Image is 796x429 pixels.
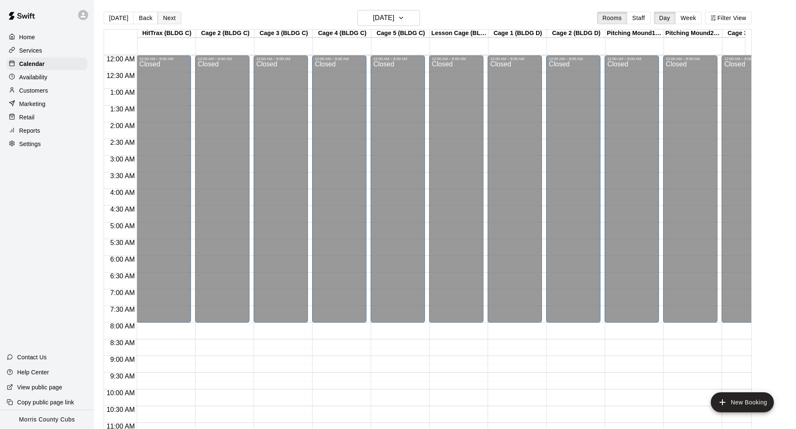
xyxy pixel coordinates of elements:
[108,122,137,129] span: 2:00 AM
[108,189,137,196] span: 4:00 AM
[432,57,481,61] div: 12:00 AM – 8:00 AM
[108,256,137,263] span: 6:00 AM
[108,273,137,280] span: 6:30 AM
[7,84,87,97] a: Customers
[108,373,137,380] span: 9:30 AM
[724,57,773,61] div: 12:00 AM – 8:00 AM
[17,368,49,376] p: Help Center
[256,57,305,61] div: 12:00 AM – 8:00 AM
[139,57,188,61] div: 12:00 AM – 8:00 AM
[108,139,137,146] span: 2:30 AM
[108,172,137,179] span: 3:30 AM
[547,30,605,38] div: Cage 2 (BLDG D)
[7,71,87,83] a: Availability
[198,57,247,61] div: 12:00 AM – 8:00 AM
[19,60,45,68] p: Calendar
[19,113,35,121] p: Retail
[663,56,717,323] div: 12:00 AM – 8:00 AM: Closed
[711,392,774,412] button: add
[605,30,664,38] div: Pitching Mound1 (BLDG D)
[357,10,420,26] button: [DATE]
[675,12,702,24] button: Week
[17,398,74,406] p: Copy public page link
[315,57,364,61] div: 12:00 AM – 8:00 AM
[7,58,87,70] a: Calendar
[373,12,394,24] h6: [DATE]
[108,339,137,346] span: 8:30 AM
[7,44,87,57] a: Services
[254,30,313,38] div: Cage 3 (BLDG C)
[607,61,656,326] div: Closed
[373,61,422,326] div: Closed
[104,406,137,413] span: 10:30 AM
[722,56,776,323] div: 12:00 AM – 8:00 AM: Closed
[17,353,47,361] p: Contact Us
[108,323,137,330] span: 8:00 AM
[429,56,483,323] div: 12:00 AM – 8:00 AM: Closed
[133,12,158,24] button: Back
[108,306,137,313] span: 7:30 AM
[17,383,62,391] p: View public page
[549,57,598,61] div: 12:00 AM – 8:00 AM
[19,140,41,148] p: Settings
[7,98,87,110] a: Marketing
[371,30,430,38] div: Cage 5 (BLDG C)
[488,56,542,323] div: 12:00 AM – 8:00 AM: Closed
[666,61,715,326] div: Closed
[315,61,364,326] div: Closed
[7,138,87,150] a: Settings
[19,415,75,424] p: Morris County Cubs
[256,61,305,326] div: Closed
[490,57,539,61] div: 12:00 AM – 8:00 AM
[373,57,422,61] div: 12:00 AM – 8:00 AM
[7,31,87,43] a: Home
[546,56,600,323] div: 12:00 AM – 8:00 AM: Closed
[549,61,598,326] div: Closed
[104,72,137,79] span: 12:30 AM
[19,86,48,95] p: Customers
[158,12,181,24] button: Next
[724,61,773,326] div: Closed
[108,89,137,96] span: 1:00 AM
[7,111,87,124] a: Retail
[654,12,676,24] button: Day
[605,56,659,323] div: 12:00 AM – 8:00 AM: Closed
[196,30,254,38] div: Cage 2 (BLDG C)
[108,289,137,296] span: 7:00 AM
[19,33,35,41] p: Home
[490,61,539,326] div: Closed
[104,56,137,63] span: 12:00 AM
[254,56,308,323] div: 12:00 AM – 8:00 AM: Closed
[108,356,137,363] span: 9:00 AM
[705,12,752,24] button: Filter View
[104,389,137,396] span: 10:00 AM
[108,206,137,213] span: 4:30 AM
[722,30,781,38] div: Cage 3 (BLDG D)
[371,56,425,323] div: 12:00 AM – 8:00 AM: Closed
[195,56,249,323] div: 12:00 AM – 8:00 AM: Closed
[432,61,481,326] div: Closed
[597,12,627,24] button: Rooms
[137,30,196,38] div: HitTrax (BLDG C)
[313,30,371,38] div: Cage 4 (BLDG C)
[7,124,87,137] a: Reports
[137,56,191,323] div: 12:00 AM – 8:00 AM: Closed
[664,30,722,38] div: Pitching Mound2 (BLDG D)
[607,57,656,61] div: 12:00 AM – 8:00 AM
[104,12,134,24] button: [DATE]
[139,61,188,326] div: Closed
[312,56,366,323] div: 12:00 AM – 8:00 AM: Closed
[108,156,137,163] span: 3:00 AM
[19,46,42,55] p: Services
[19,73,48,81] p: Availability
[430,30,488,38] div: Lesson Cage (BLDG C)
[666,57,715,61] div: 12:00 AM – 8:00 AM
